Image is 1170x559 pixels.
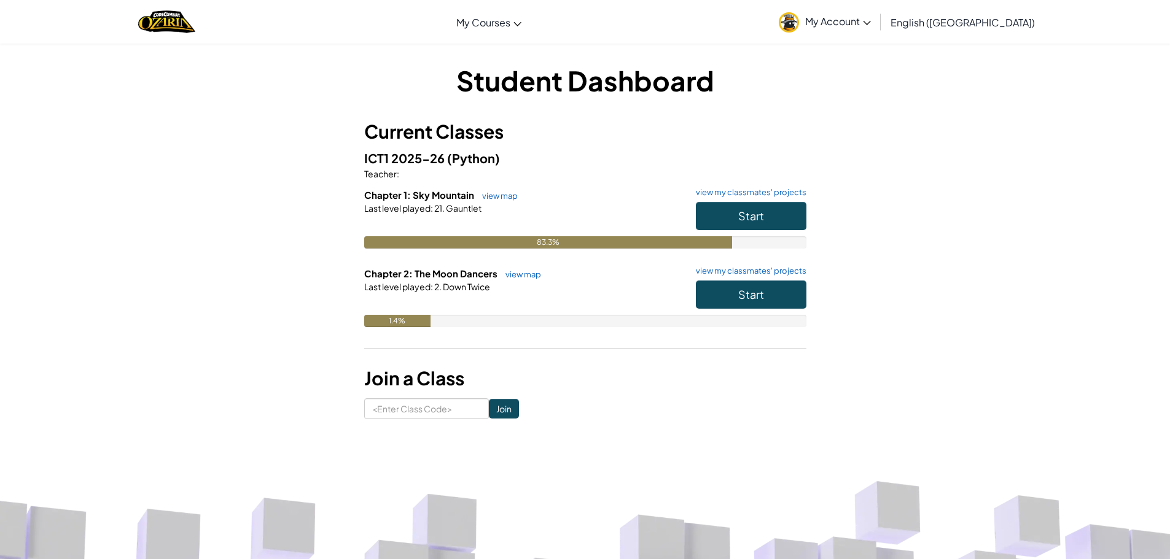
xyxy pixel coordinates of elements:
[364,61,806,99] h1: Student Dashboard
[433,202,445,214] span: 21.
[690,188,806,196] a: view my classmates' projects
[489,399,519,418] input: Join
[364,315,431,327] div: 1.4%
[696,280,806,309] button: Start
[397,168,399,179] span: :
[364,268,499,279] span: Chapter 2: The Moon Dancers
[364,150,447,166] span: ICT1 2025-26
[779,12,799,33] img: avatar
[138,9,195,34] img: Home
[499,269,541,279] a: view map
[696,202,806,230] button: Start
[364,236,733,249] div: 83.3%
[476,191,518,201] a: view map
[364,398,489,419] input: <Enter Class Code>
[805,15,871,28] span: My Account
[738,209,764,223] span: Start
[456,16,510,29] span: My Courses
[364,364,806,392] h3: Join a Class
[738,287,764,301] span: Start
[884,6,1041,39] a: English ([GEOGRAPHIC_DATA])
[442,281,490,292] span: Down Twice
[433,281,442,292] span: 2.
[364,118,806,145] h3: Current Classes
[690,267,806,275] a: view my classmates' projects
[364,202,431,214] span: Last level played
[447,150,500,166] span: (Python)
[138,9,195,34] a: Ozaria by CodeCombat logo
[891,16,1035,29] span: English ([GEOGRAPHIC_DATA])
[364,281,431,292] span: Last level played
[364,189,476,201] span: Chapter 1: Sky Mountain
[450,6,528,39] a: My Courses
[431,202,433,214] span: :
[773,2,877,41] a: My Account
[364,168,397,179] span: Teacher
[431,281,433,292] span: :
[445,202,482,214] span: Gauntlet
